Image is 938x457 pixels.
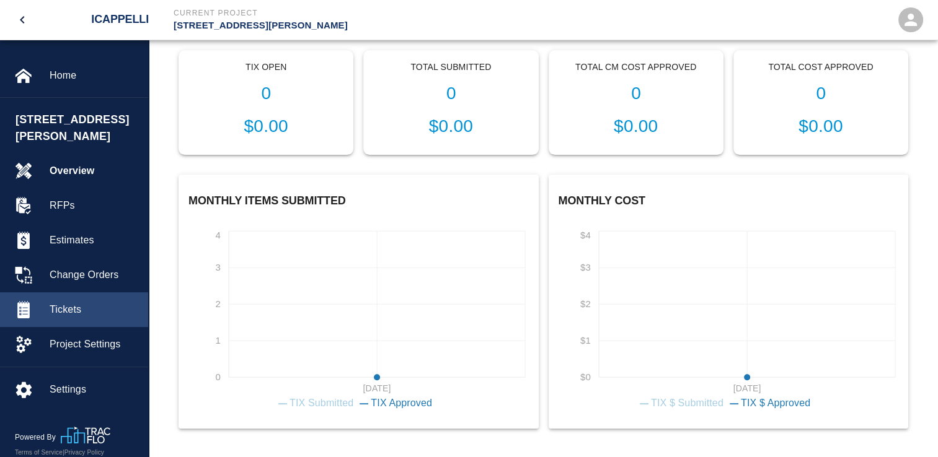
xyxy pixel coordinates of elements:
[50,337,138,352] span: Project Settings
[7,5,37,35] button: open drawer
[374,61,528,74] p: Total Submitted
[91,13,149,27] h2: ICappelli
[744,84,898,104] h1: 0
[216,335,221,346] tspan: 1
[363,383,391,393] tspan: [DATE]
[50,302,138,317] span: Tickets
[733,383,761,393] tspan: [DATE]
[50,268,138,282] span: Change Orders
[61,427,110,443] img: TracFlo
[216,262,221,272] tspan: 3
[50,163,138,178] span: Overview
[744,113,898,139] p: $0.00
[290,398,353,408] span: TIX Submitted
[559,61,713,74] p: Total CM Cost Approved
[580,372,591,382] tspan: $0
[876,398,938,457] iframe: Chat Widget
[50,382,138,397] span: Settings
[63,449,64,456] span: |
[188,194,529,208] h2: Monthly Items Submitted
[50,233,138,248] span: Estimates
[189,84,343,104] h1: 0
[189,113,343,139] p: $0.00
[189,61,343,74] p: Tix Open
[371,398,432,408] span: TIX Approved
[15,432,61,443] p: Powered By
[580,262,591,272] tspan: $3
[651,398,723,408] span: TIX $ Submitted
[15,449,63,456] a: Terms of Service
[374,84,528,104] h1: 0
[559,84,713,104] h1: 0
[741,398,810,408] span: TIX $ Approved
[744,61,898,74] p: Total Cost Approved
[580,229,591,240] tspan: $4
[50,68,138,83] span: Home
[64,449,104,456] a: Privacy Policy
[216,229,221,240] tspan: 4
[216,298,221,309] tspan: 2
[580,335,591,346] tspan: $1
[559,113,713,139] p: $0.00
[216,372,221,382] tspan: 0
[174,7,536,19] p: Current Project
[580,298,591,309] tspan: $2
[50,198,138,213] span: RFPs
[559,194,899,208] h2: Monthly Cost
[174,19,536,33] p: [STREET_ADDRESS][PERSON_NAME]
[15,111,142,145] span: [STREET_ADDRESS][PERSON_NAME]
[374,113,528,139] p: $0.00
